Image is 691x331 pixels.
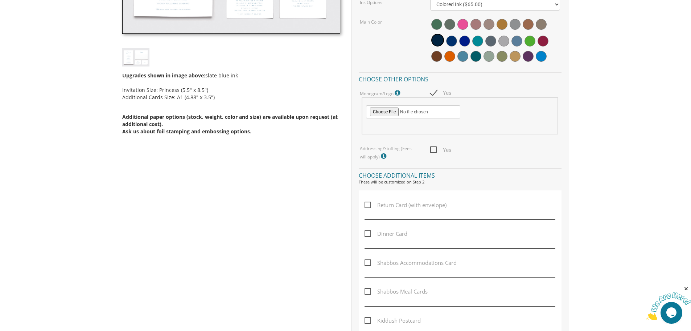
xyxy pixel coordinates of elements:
span: Dinner Card [365,229,407,238]
span: Additional paper options (stock, weight, color and size) are available upon request (at additiona... [122,113,338,128]
img: bminv-thumb-1.jpg [122,48,149,66]
h4: Choose other options [359,72,562,85]
span: Yes [430,88,451,97]
label: Main Color [360,19,382,25]
span: Shabbos Accommodations Card [365,258,457,267]
div: These will be customized on Step 2 [359,179,562,185]
span: Return Card (with envelope) [365,201,447,210]
div: slate blue ink Invitation Size: Princess (5.5" x 8.5") Additional Cards Size: A1 (4.88" x 3.5") [122,66,340,148]
label: Monogram/Logo [360,88,402,98]
span: Shabbos Meal Cards [365,287,428,296]
h4: Choose additional items [359,168,562,181]
span: Ask us about foil stamping and embossing options. [122,128,251,135]
iframe: chat widget [646,286,691,320]
span: Yes [430,145,451,154]
span: Upgrades shown in image above: [122,72,205,79]
span: Kiddush Postcard [365,316,421,325]
label: Addressing/Stuffing (Fees will apply) [360,145,419,161]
